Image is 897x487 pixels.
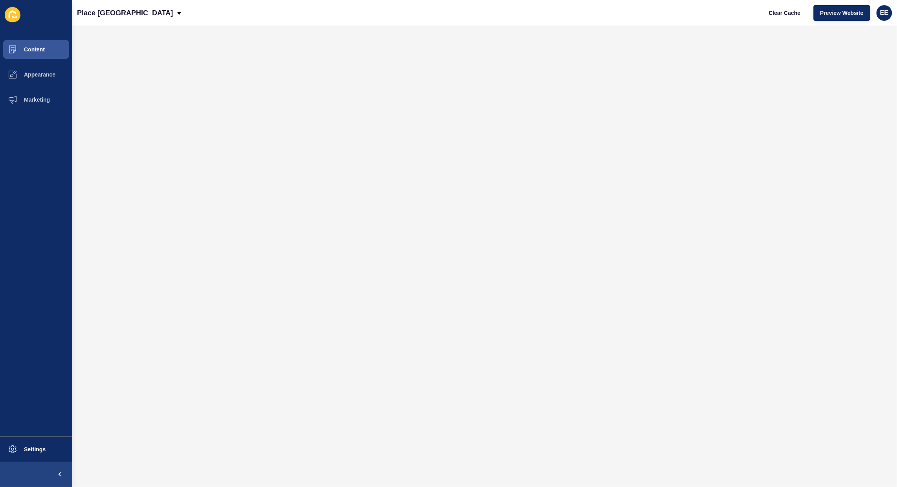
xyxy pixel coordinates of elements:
span: EE [880,9,888,17]
button: Clear Cache [762,5,807,21]
span: Clear Cache [769,9,801,17]
button: Preview Website [814,5,870,21]
p: Place [GEOGRAPHIC_DATA] [77,3,173,23]
span: Preview Website [820,9,864,17]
